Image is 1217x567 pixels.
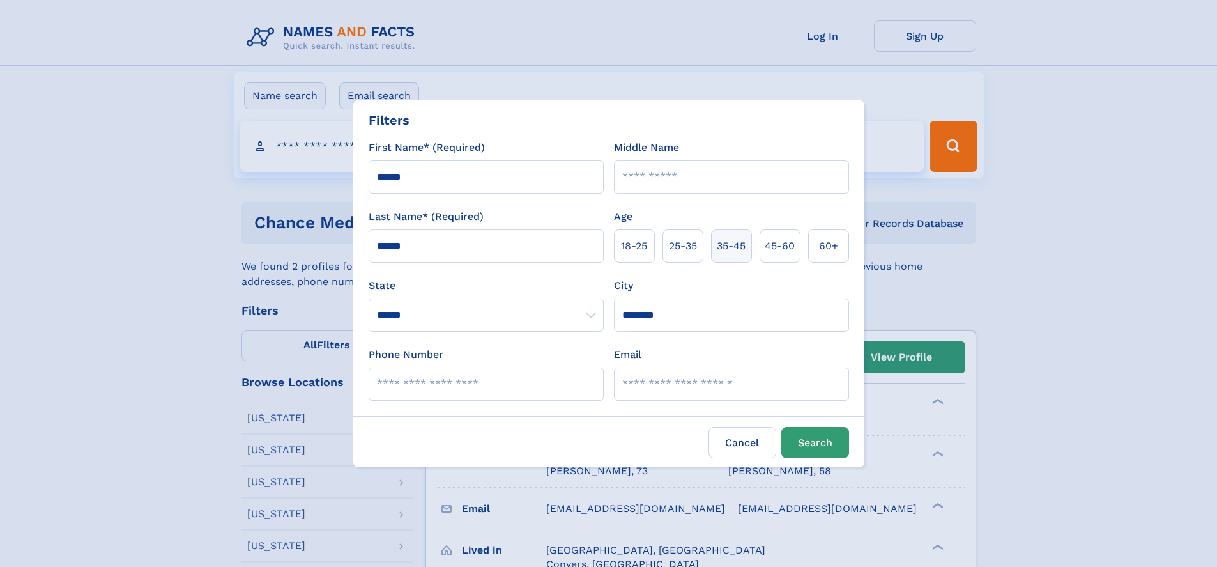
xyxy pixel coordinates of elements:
span: 45‑60 [765,238,795,254]
label: City [614,278,633,293]
span: 18‑25 [621,238,647,254]
label: Phone Number [369,347,443,362]
span: 25‑35 [669,238,697,254]
label: First Name* (Required) [369,140,485,155]
label: Age [614,209,632,224]
label: Last Name* (Required) [369,209,484,224]
label: Middle Name [614,140,679,155]
label: State [369,278,604,293]
button: Search [781,427,849,458]
div: Filters [369,111,409,130]
span: 35‑45 [717,238,746,254]
label: Email [614,347,641,362]
span: 60+ [819,238,838,254]
label: Cancel [708,427,776,458]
